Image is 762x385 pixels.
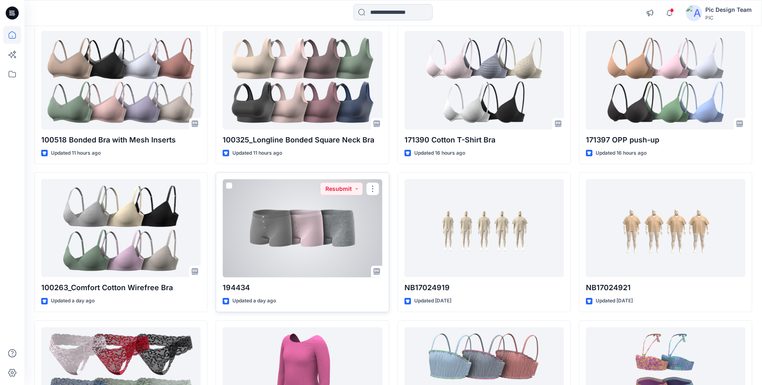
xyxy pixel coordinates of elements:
[232,297,276,305] p: Updated a day ago
[586,134,745,146] p: 171397 OPP push-up
[404,134,564,146] p: 171390 Cotton T-Shirt Bra
[223,31,382,129] a: 100325_Longline Bonded Square Neck Bra
[596,297,633,305] p: Updated [DATE]
[705,15,752,21] div: PIC
[41,179,201,277] a: 100263_Comfort Cotton Wirefree Bra
[223,134,382,146] p: 100325_Longline Bonded Square Neck Bra
[404,179,564,277] a: NB17024919
[41,31,201,129] a: 100518 Bonded Bra with Mesh Inserts
[414,297,451,305] p: Updated [DATE]
[596,149,647,157] p: Updated 16 hours ago
[232,149,282,157] p: Updated 11 hours ago
[586,282,745,293] p: NB17024921
[686,5,702,21] img: avatar
[223,282,382,293] p: 194434
[41,282,201,293] p: 100263_Comfort Cotton Wirefree Bra
[41,134,201,146] p: 100518 Bonded Bra with Mesh Inserts
[586,31,745,129] a: 171397 OPP push-up
[414,149,465,157] p: Updated 16 hours ago
[51,149,101,157] p: Updated 11 hours ago
[705,5,752,15] div: Pic Design Team
[223,179,382,277] a: 194434
[404,282,564,293] p: NB17024919
[586,179,745,277] a: NB17024921
[51,297,95,305] p: Updated a day ago
[404,31,564,129] a: 171390 Cotton T-Shirt Bra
